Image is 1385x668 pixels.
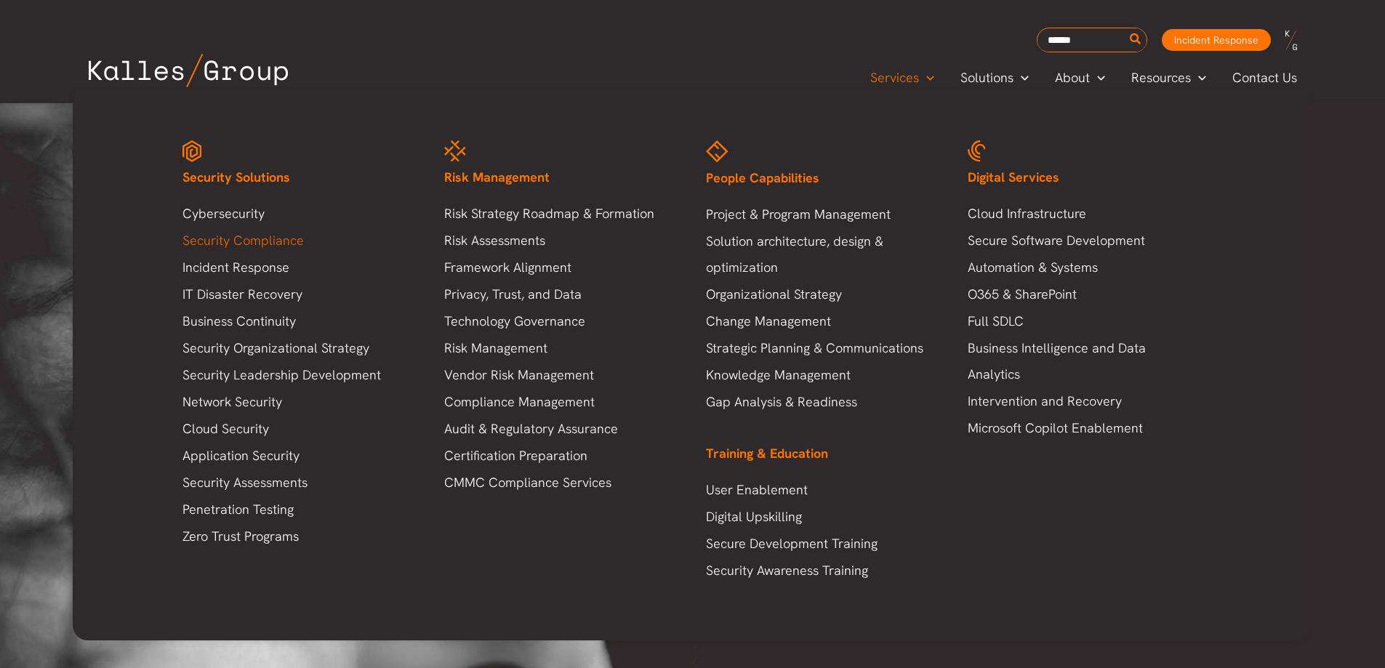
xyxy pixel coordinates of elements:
a: Project & Program Management [706,201,939,228]
a: SolutionsMenu Toggle [947,67,1042,89]
a: Solution architecture, design & optimization [706,228,939,281]
span: Services [870,67,919,89]
button: Search [1127,28,1145,52]
a: Certification Preparation [444,443,677,469]
a: Intervention and Recovery [968,388,1200,414]
span: Risk Management [444,169,550,185]
a: Vendor Risk Management [444,362,677,388]
a: Security Awareness Training [706,558,939,584]
a: Cloud Security [182,416,415,442]
a: Cybersecurity [182,201,415,227]
a: Cloud Infrastructure [968,201,1200,227]
a: Business Continuity [182,308,415,334]
a: Secure Development Training [706,531,939,557]
img: Kalles Group [89,54,288,87]
span: Training & Education [706,445,828,462]
a: Secure Software Development [968,228,1200,254]
span: Security Solutions [182,169,290,185]
nav: Menu [706,201,939,415]
a: Technology Governance [444,308,677,334]
a: Microsoft Copilot Enablement [968,415,1200,441]
a: Framework Alignment [444,254,677,281]
a: Security Leadership Development [182,362,415,388]
a: Gap Analysis & Readiness [706,389,939,415]
span: About [1055,67,1090,89]
a: Risk Management [444,335,677,361]
a: Knowledge Management [706,362,939,388]
span: Resources [1131,67,1191,89]
a: Security Organizational Strategy [182,335,415,361]
a: Digital Upskilling [706,504,939,530]
nav: Menu [706,477,939,584]
span: People Capabilities [706,169,819,186]
a: User Enablement [706,477,939,503]
a: CMMC Compliance Services [444,470,677,496]
span: Menu Toggle [1013,67,1029,89]
a: Security Compliance [182,228,415,254]
a: Compliance Management [444,389,677,415]
a: Change Management [706,308,939,334]
a: Privacy, Trust, and Data [444,281,677,307]
a: Risk Strategy Roadmap & Formation [444,201,677,227]
a: Strategic Planning & Communications [706,335,939,361]
a: Application Security [182,443,415,469]
nav: Menu [182,201,415,550]
a: Business Intelligence and Data Analytics [968,335,1200,387]
a: ResourcesMenu Toggle [1118,67,1219,89]
span: Menu Toggle [1191,67,1206,89]
a: ServicesMenu Toggle [857,67,947,89]
a: Incident Response [182,254,415,281]
span: Contact Us [1232,67,1297,89]
span: Digital Services [968,169,1059,185]
a: AboutMenu Toggle [1042,67,1118,89]
a: Risk Assessments [444,228,677,254]
nav: Menu [968,201,1200,441]
a: Zero Trust Programs [182,523,415,550]
a: Contact Us [1219,67,1312,89]
span: Solutions [960,67,1013,89]
nav: Primary Site Navigation [857,65,1311,89]
a: Security Assessments [182,470,415,496]
a: Network Security [182,389,415,415]
span: Menu Toggle [1090,67,1105,89]
a: Organizational Strategy [706,281,939,307]
span: Menu Toggle [919,67,934,89]
a: Audit & Regulatory Assurance [444,416,677,442]
a: IT Disaster Recovery [182,281,415,307]
nav: Menu [444,201,677,496]
a: Penetration Testing [182,496,415,523]
a: O365 & SharePoint [968,281,1200,307]
a: Full SDLC [968,308,1200,334]
a: Incident Response [1162,29,1271,51]
a: Automation & Systems [968,254,1200,281]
